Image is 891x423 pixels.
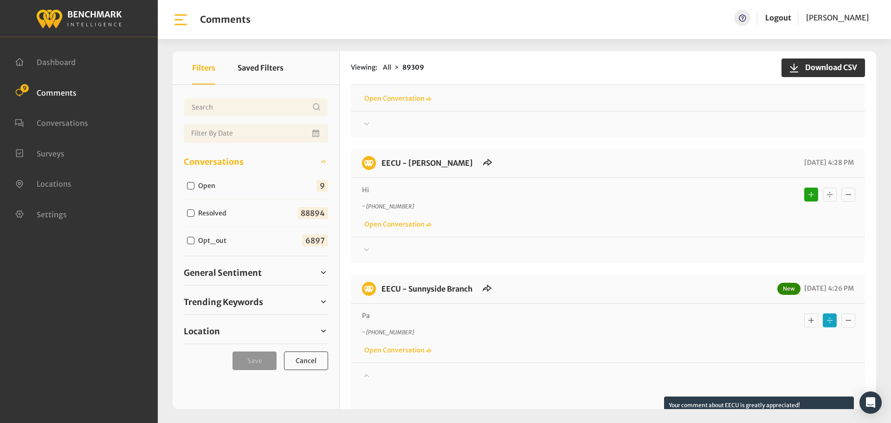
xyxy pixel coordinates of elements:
[800,62,857,73] span: Download CSV
[806,13,869,22] span: [PERSON_NAME]
[184,266,328,280] a: General Sentiment
[297,207,328,219] span: 88894
[37,88,77,97] span: Comments
[184,155,328,169] a: Conversations
[187,182,194,189] input: Open
[184,295,328,309] a: Trending Keywords
[173,12,189,28] img: bar
[15,209,67,218] a: Settings
[362,282,376,296] img: benchmark
[37,179,71,189] span: Locations
[192,51,215,85] button: Filters
[765,13,791,22] a: Logout
[362,185,731,195] p: Hi
[37,118,88,128] span: Conversations
[310,124,323,143] button: Open Calendar
[381,284,472,293] a: EECU - Sunnyside Branch
[664,397,854,423] p: Your comment about EECU is greatly appreciated! If at any time you wish to end this conversation,...
[802,311,858,330] div: Basic example
[184,124,328,143] input: Date range input field
[302,234,328,247] span: 6897
[15,178,71,188] a: Locations
[195,208,234,218] label: Resolved
[802,185,858,204] div: Basic example
[184,324,328,338] a: Location
[806,10,869,26] a: [PERSON_NAME]
[802,158,854,167] span: [DATE] 4:28 PM
[37,149,65,158] span: Surveys
[15,57,76,66] a: Dashboard
[362,94,432,103] a: Open Conversation
[284,351,328,370] button: Cancel
[765,10,791,26] a: Logout
[184,156,244,168] span: Conversations
[362,220,432,228] a: Open Conversation
[20,84,29,92] span: 9
[15,148,65,157] a: Surveys
[859,391,882,414] div: Open Intercom Messenger
[316,180,328,192] span: 9
[195,181,223,191] label: Open
[15,117,88,127] a: Conversations
[200,14,251,25] h1: Comments
[781,59,865,77] button: Download CSV
[381,158,473,168] a: EECU - [PERSON_NAME]
[362,329,414,336] i: ~ [PHONE_NUMBER]
[15,87,77,97] a: Comments 9
[238,51,284,85] button: Saved Filters
[362,311,731,321] p: Pa
[37,58,76,67] span: Dashboard
[184,325,220,338] span: Location
[351,63,377,72] span: Viewing:
[802,284,854,293] span: [DATE] 4:26 PM
[362,156,376,170] img: benchmark
[184,296,263,308] span: Trending Keywords
[376,282,478,296] h6: EECU - Sunnyside Branch
[362,346,432,354] a: Open Conversation
[187,237,194,244] input: Opt_out
[383,63,391,72] span: All
[362,203,414,210] i: ~ [PHONE_NUMBER]
[37,209,67,219] span: Settings
[187,209,194,217] input: Resolved
[402,63,424,72] strong: 89309
[376,156,478,170] h6: EECU - Demaree Branch
[184,98,328,117] input: Username
[36,7,122,30] img: benchmark
[184,267,262,279] span: General Sentiment
[195,236,234,246] label: Opt_out
[777,283,801,295] span: New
